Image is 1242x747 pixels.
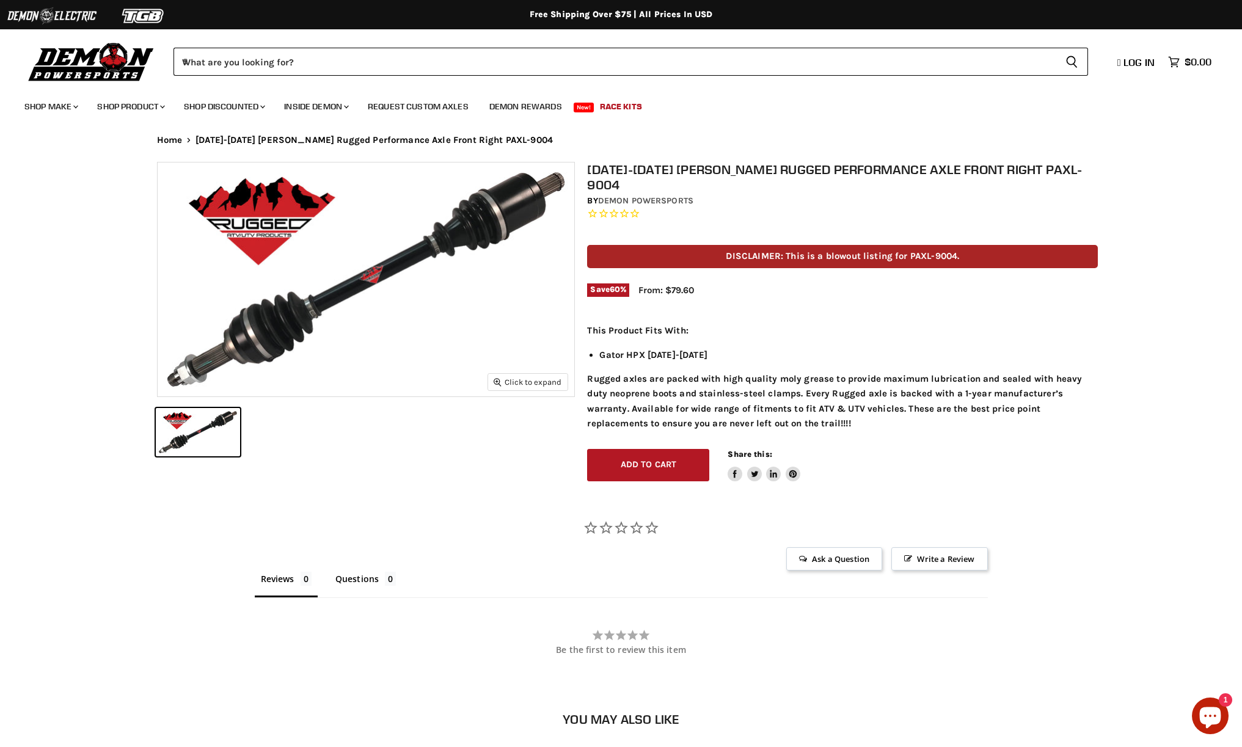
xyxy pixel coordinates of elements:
[88,94,172,119] a: Shop Product
[494,377,561,387] span: Click to expand
[786,547,882,570] span: Ask a Question
[587,162,1098,192] h1: [DATE]-[DATE] [PERSON_NAME] Rugged Performance Axle Front Right PAXL-9004
[174,48,1088,76] form: Product
[891,547,987,570] span: Write a Review
[488,374,568,390] button: Click to expand
[1162,53,1218,71] a: $0.00
[98,4,189,27] img: TGB Logo 2
[621,459,677,470] span: Add to cart
[1056,48,1088,76] button: Search
[195,135,553,145] span: [DATE]-[DATE] [PERSON_NAME] Rugged Performance Axle Front Right PAXL-9004
[329,570,403,597] li: Questions
[587,323,1098,338] p: This Product Fits With:
[728,450,772,459] span: Share this:
[255,645,988,655] div: Be the first to review this item
[1123,56,1155,68] span: Log in
[133,135,1110,145] nav: Breadcrumbs
[1185,56,1211,68] span: $0.00
[638,285,694,296] span: From: $79.60
[587,194,1098,208] div: by
[24,40,158,83] img: Demon Powersports
[587,245,1098,268] p: DISCLAIMER: This is a blowout listing for PAXL-9004.
[275,94,356,119] a: Inside Demon
[598,195,693,206] a: Demon Powersports
[591,94,651,119] a: Race Kits
[587,323,1098,431] div: Rugged axles are packed with high quality moly grease to provide maximum lubrication and sealed w...
[728,449,800,481] aside: Share this:
[574,103,594,112] span: New!
[157,712,1086,726] h2: You may also like
[610,285,620,294] span: 60
[6,4,98,27] img: Demon Electric Logo 2
[156,408,240,456] button: 2010-2013 John Deere Rugged Performance Axle Front Right PAXL-9004 thumbnail
[157,135,183,145] a: Home
[255,570,318,597] li: Reviews
[599,348,1098,362] li: Gator HPX [DATE]-[DATE]
[359,94,478,119] a: Request Custom Axles
[174,48,1056,76] input: When autocomplete results are available use up and down arrows to review and enter to select
[175,94,272,119] a: Shop Discounted
[1112,57,1162,68] a: Log in
[587,449,709,481] button: Add to cart
[133,9,1110,20] div: Free Shipping Over $75 | All Prices In USD
[587,283,629,297] span: Save %
[587,208,1098,220] span: Rated 0.0 out of 5 stars 0 reviews
[1188,698,1232,737] inbox-online-store-chat: Shopify online store chat
[480,94,571,119] a: Demon Rewards
[15,94,86,119] a: Shop Make
[15,89,1208,119] ul: Main menu
[158,162,574,396] img: 2010-2013 John Deere Rugged Performance Axle Front Right PAXL-9004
